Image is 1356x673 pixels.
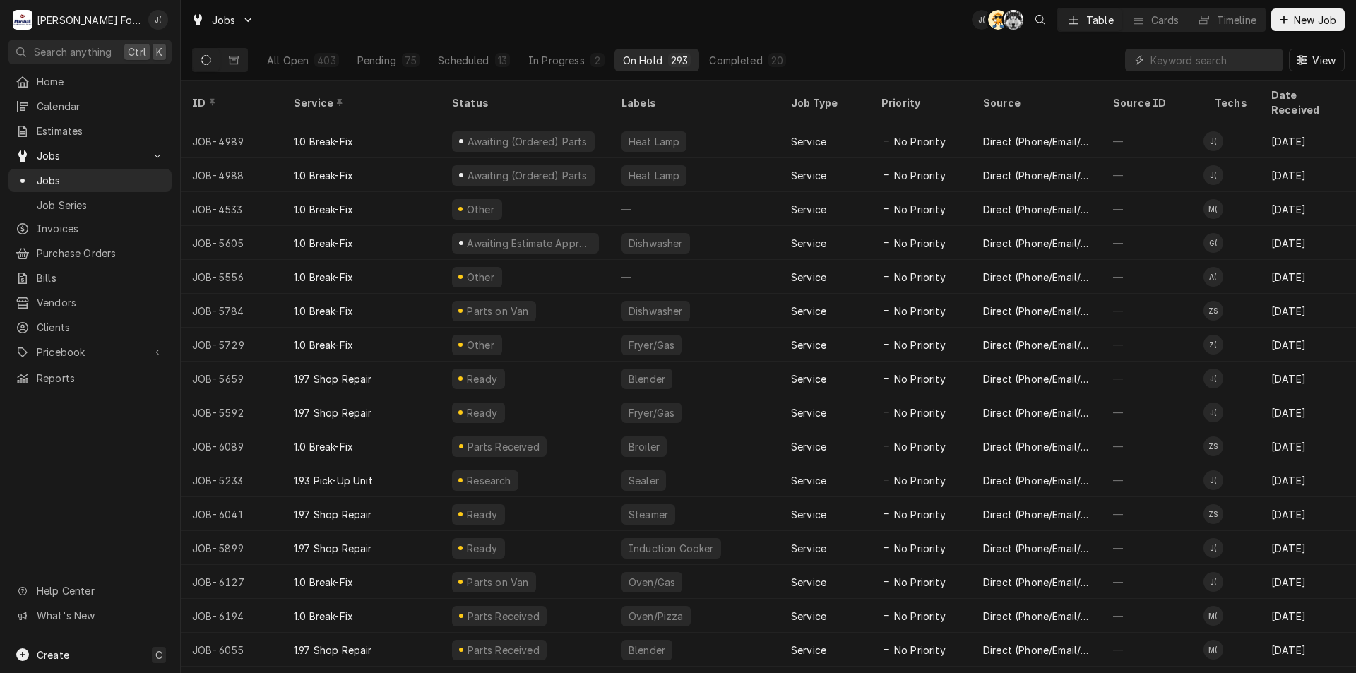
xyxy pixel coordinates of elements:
[791,473,826,488] div: Service
[1203,199,1223,219] div: M(
[1203,538,1223,558] div: Jose DeMelo (37)'s Avatar
[1102,328,1203,362] div: —
[1203,572,1223,592] div: J(
[8,40,172,64] button: Search anythingCtrlK
[627,507,670,522] div: Steamer
[983,202,1090,217] div: Direct (Phone/Email/etc.)
[1102,463,1203,497] div: —
[771,53,783,68] div: 20
[1203,403,1223,422] div: Jose DeMelo (37)'s Avatar
[181,395,282,429] div: JOB-5592
[983,371,1090,386] div: Direct (Phone/Email/etc.)
[212,13,236,28] span: Jobs
[465,134,588,149] div: Awaiting (Ordered) Parts
[294,304,353,318] div: 1.0 Break-Fix
[791,95,859,110] div: Job Type
[791,202,826,217] div: Service
[181,497,282,531] div: JOB-6041
[405,53,417,68] div: 75
[983,439,1090,454] div: Direct (Phone/Email/etc.)
[465,507,499,522] div: Ready
[791,439,826,454] div: Service
[8,242,172,265] a: Purchase Orders
[972,10,992,30] div: Jeff Debigare (109)'s Avatar
[1102,294,1203,328] div: —
[709,53,762,68] div: Completed
[8,316,172,339] a: Clients
[1203,165,1223,185] div: James Lunney (128)'s Avatar
[791,575,826,590] div: Service
[1215,95,1249,110] div: Techs
[181,192,282,226] div: JOB-4533
[8,119,172,143] a: Estimates
[465,575,530,590] div: Parts on Van
[181,565,282,599] div: JOB-6127
[983,541,1090,556] div: Direct (Phone/Email/etc.)
[465,609,541,624] div: Parts Received
[128,44,146,59] span: Ctrl
[894,202,946,217] span: No Priority
[37,295,165,310] span: Vendors
[1203,504,1223,524] div: Z Pending No Schedule's Avatar
[988,10,1008,30] div: AT
[357,53,396,68] div: Pending
[894,304,946,318] span: No Priority
[1203,131,1223,151] div: James Lunney (128)'s Avatar
[1113,95,1189,110] div: Source ID
[452,95,596,110] div: Status
[1203,301,1223,321] div: ZS
[37,345,143,359] span: Pricebook
[881,95,958,110] div: Priority
[1203,199,1223,219] div: Michael Paquette (126)'s Avatar
[791,609,826,624] div: Service
[465,338,496,352] div: Other
[1086,13,1114,28] div: Table
[894,643,946,657] span: No Priority
[13,10,32,30] div: Marshall Food Equipment Service's Avatar
[1203,640,1223,660] div: Michael Paquette (126)'s Avatar
[156,44,162,59] span: K
[894,168,946,183] span: No Priority
[37,13,141,28] div: [PERSON_NAME] Food Equipment Service
[465,643,541,657] div: Parts Received
[894,507,946,522] span: No Priority
[13,10,32,30] div: M
[181,429,282,463] div: JOB-6089
[983,270,1090,285] div: Direct (Phone/Email/etc.)
[1203,470,1223,490] div: Jose DeMelo (37)'s Avatar
[465,541,499,556] div: Ready
[181,633,282,667] div: JOB-6055
[37,246,165,261] span: Purchase Orders
[1004,10,1023,30] div: C(
[267,53,309,68] div: All Open
[983,609,1090,624] div: Direct (Phone/Email/etc.)
[983,304,1090,318] div: Direct (Phone/Email/etc.)
[627,405,676,420] div: Fryer/Gas
[294,439,353,454] div: 1.0 Break-Fix
[972,10,992,30] div: J(
[983,168,1090,183] div: Direct (Phone/Email/etc.)
[1203,606,1223,626] div: M(
[37,608,163,623] span: What's New
[181,531,282,565] div: JOB-5899
[627,643,667,657] div: Blender
[791,405,826,420] div: Service
[610,192,780,226] div: —
[791,643,826,657] div: Service
[294,609,353,624] div: 1.0 Break-Fix
[627,168,681,183] div: Heat Lamp
[894,541,946,556] span: No Priority
[8,193,172,217] a: Job Series
[627,473,660,488] div: Sealer
[465,439,541,454] div: Parts Received
[983,473,1090,488] div: Direct (Phone/Email/etc.)
[1102,395,1203,429] div: —
[1102,497,1203,531] div: —
[894,236,946,251] span: No Priority
[1102,192,1203,226] div: —
[181,294,282,328] div: JOB-5784
[155,648,162,662] span: C
[37,221,165,236] span: Invoices
[192,95,268,110] div: ID
[181,260,282,294] div: JOB-5556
